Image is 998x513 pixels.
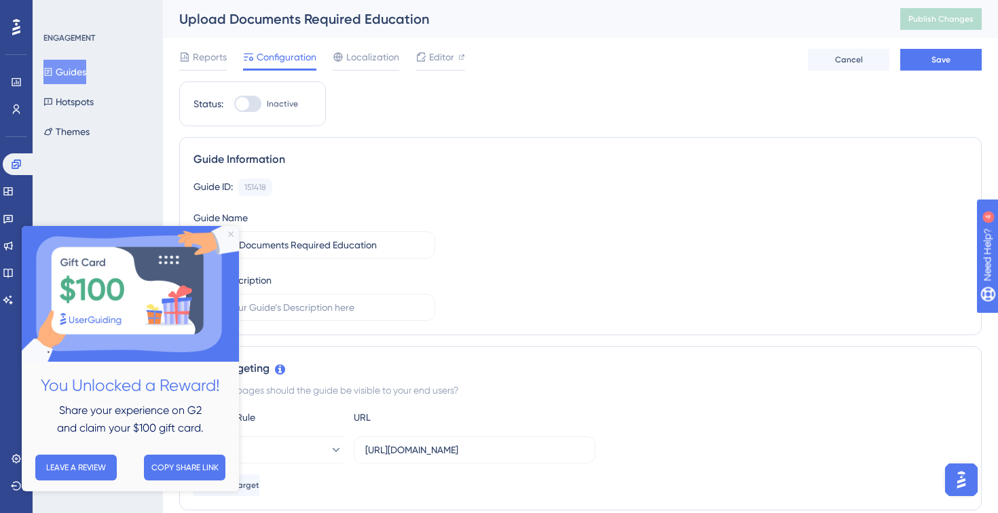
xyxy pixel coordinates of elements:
[808,49,889,71] button: Cancel
[900,8,982,30] button: Publish Changes
[193,49,227,65] span: Reports
[193,178,233,196] div: Guide ID:
[193,151,967,168] div: Guide Information
[11,147,206,173] h2: You Unlocked a Reward!
[43,33,95,43] div: ENGAGEMENT
[267,98,298,109] span: Inactive
[193,96,223,112] div: Status:
[193,360,967,377] div: Page Targeting
[43,90,94,114] button: Hotspots
[205,300,424,315] input: Type your Guide’s Description here
[37,178,180,191] span: Share your experience on G2
[429,49,454,65] span: Editor
[941,459,982,500] iframe: UserGuiding AI Assistant Launcher
[32,3,85,20] span: Need Help?
[900,49,982,71] button: Save
[835,54,863,65] span: Cancel
[179,9,866,28] div: Upload Documents Required Education
[244,182,266,193] div: 151418
[94,7,98,18] div: 4
[908,14,974,24] span: Publish Changes
[193,409,343,425] div: Choose A Rule
[43,119,90,144] button: Themes
[193,382,967,398] div: On which pages should the guide be visible to your end users?
[931,54,950,65] span: Save
[206,5,212,11] div: Close Preview
[257,49,316,65] span: Configuration
[14,229,95,254] button: LEAVE A REVIEW
[365,442,584,457] input: yourwebsite.com/path
[43,60,86,84] button: Guides
[122,229,204,254] button: COPY SHARE LINK
[193,436,343,463] button: contains
[35,195,182,208] span: and claim your $100 gift card.
[346,49,399,65] span: Localization
[354,409,503,425] div: URL
[205,237,424,252] input: Type your Guide’s Name here
[193,210,248,226] div: Guide Name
